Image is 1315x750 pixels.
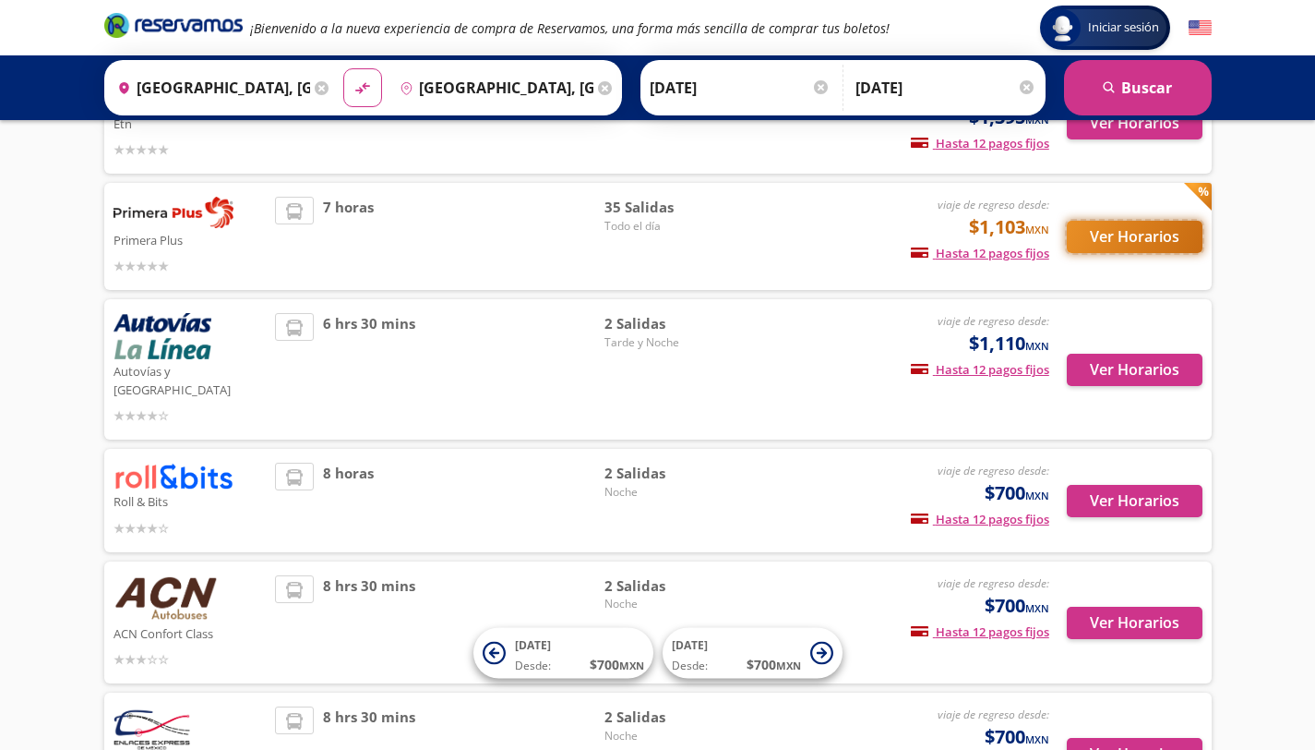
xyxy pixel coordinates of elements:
[473,628,653,679] button: [DATE]Desde:$700MXN
[515,637,551,653] span: [DATE]
[911,245,1049,261] span: Hasta 12 pagos fijos
[911,135,1049,151] span: Hasta 12 pagos fijos
[650,65,831,111] input: Elegir Fecha
[323,463,374,538] span: 8 horas
[985,479,1049,507] span: $700
[1025,601,1049,615] small: MXN
[855,65,1036,111] input: Opcional
[619,659,644,672] small: MXN
[114,228,267,250] p: Primera Plus
[1067,107,1202,139] button: Ver Horarios
[985,592,1049,620] span: $700
[114,575,219,622] img: ACN Confort Class
[938,197,1049,212] em: viaje de regreso desde:
[938,707,1049,722] em: viaje de regreso desde:
[323,197,374,276] span: 7 horas
[110,65,311,111] input: Buscar Origen
[1025,732,1049,746] small: MXN
[1189,17,1212,40] button: English
[104,11,243,39] i: Brand Logo
[1025,489,1049,502] small: MXN
[663,628,843,679] button: [DATE]Desde:$700MXN
[590,655,644,674] span: $ 700
[604,197,734,218] span: 35 Salidas
[938,313,1049,329] em: viaje de regreso desde:
[1064,60,1212,115] button: Buscar
[515,658,551,674] span: Desde:
[969,213,1049,241] span: $1,103
[938,575,1049,591] em: viaje de regreso desde:
[323,313,415,426] span: 6 hrs 30 mins
[1067,607,1202,639] button: Ver Horarios
[911,511,1049,527] span: Hasta 12 pagos fijos
[1025,223,1049,236] small: MXN
[747,655,801,674] span: $ 700
[911,623,1049,640] span: Hasta 12 pagos fijos
[672,637,708,653] span: [DATE]
[604,334,734,351] span: Tarde y Noche
[114,313,211,359] img: Autovías y La Línea
[114,359,267,399] p: Autovías y [GEOGRAPHIC_DATA]
[114,197,233,228] img: Primera Plus
[104,11,243,44] a: Brand Logo
[672,658,708,674] span: Desde:
[392,65,593,111] input: Buscar Destino
[969,330,1049,357] span: $1,110
[114,112,267,134] p: Etn
[323,575,415,671] span: 8 hrs 30 mins
[911,361,1049,378] span: Hasta 12 pagos fijos
[114,622,267,644] p: ACN Confort Class
[1067,221,1202,253] button: Ver Horarios
[604,707,734,728] span: 2 Salidas
[604,596,734,612] span: Noche
[1067,485,1202,517] button: Ver Horarios
[604,313,734,334] span: 2 Salidas
[604,463,734,484] span: 2 Salidas
[604,218,734,235] span: Todo el día
[1067,354,1202,386] button: Ver Horarios
[776,659,801,672] small: MXN
[604,575,734,597] span: 2 Salidas
[1081,18,1166,37] span: Iniciar sesión
[323,87,415,160] span: 8 hrs 40 mins
[1025,339,1049,353] small: MXN
[604,484,734,501] span: Noche
[938,463,1049,478] em: viaje de regreso desde:
[114,463,233,490] img: Roll & Bits
[250,19,890,37] em: ¡Bienvenido a la nueva experiencia de compra de Reservamos, una forma más sencilla de comprar tus...
[114,490,267,512] p: Roll & Bits
[604,728,734,744] span: Noche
